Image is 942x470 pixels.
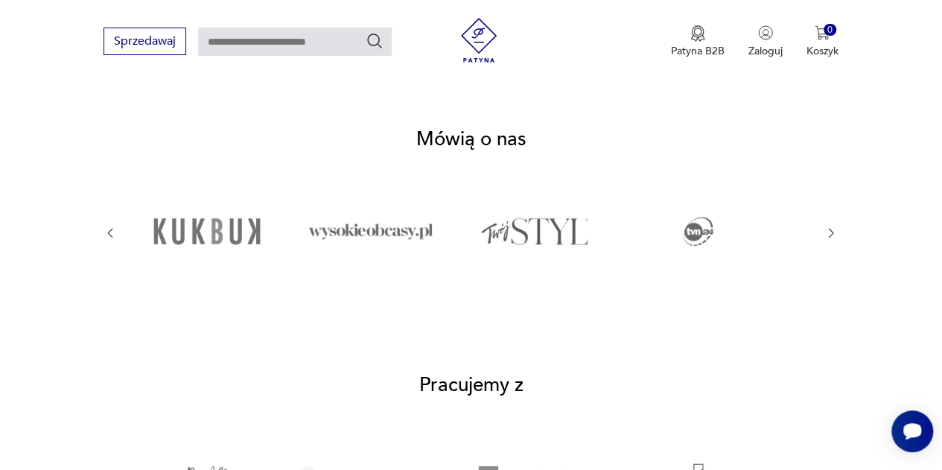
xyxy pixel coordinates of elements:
[758,25,773,40] img: Ikonka użytkownika
[416,130,526,148] h2: Mówią o nas
[824,24,836,36] div: 0
[891,410,933,452] iframe: Smartsupp widget button
[460,194,609,269] img: Logo Twój Styl
[104,28,186,55] button: Sprzedawaj
[366,32,384,50] button: Szukaj
[456,18,501,63] img: Patyna - sklep z meblami i dekoracjami vintage
[133,194,281,269] img: Logo Kukbuk
[671,25,725,58] a: Ikona medaluPatyna B2B
[815,25,830,40] img: Ikona koszyka
[104,37,186,48] a: Sprzedawaj
[661,194,736,269] img: Logo TVN24
[748,25,783,58] button: Zaloguj
[671,25,725,58] button: Patyna B2B
[419,376,523,394] h2: Pracujemy z
[806,44,838,58] p: Koszyk
[296,194,445,269] img: Logo Wysokie obcasy
[748,44,783,58] p: Zaloguj
[806,25,838,58] button: 0Koszyk
[690,25,705,42] img: Ikona medalu
[671,44,725,58] p: Patyna B2B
